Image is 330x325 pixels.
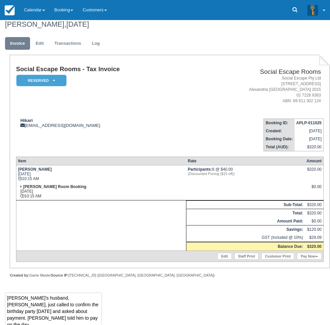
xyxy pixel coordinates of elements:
th: Amount [305,157,323,165]
td: $120.00 [305,225,323,234]
h2: Social Escape Rooms [195,68,321,75]
a: Pay Now [297,253,321,260]
a: Edit [31,37,49,50]
strong: Source IP: [51,273,69,277]
strong: [PERSON_NAME] Room Booking [23,184,86,189]
td: [DATE] 10:15 AM [16,183,186,200]
th: Total: [186,209,305,217]
div: $0.00 [306,184,321,194]
strong: $320.00 [307,244,321,249]
th: Savings: [186,225,305,234]
h1: [PERSON_NAME], [5,20,325,28]
th: Amount Paid: [186,217,305,225]
a: Log [87,37,105,50]
td: 8 @ $40.00 [186,165,305,183]
td: $29.09 [305,233,323,242]
th: Booking ID: [264,119,295,127]
th: Total (AUD): [264,143,295,151]
td: $320.00 [305,209,323,217]
strong: Participants [188,167,212,172]
em: (Discounted Pricing ($15 off)) [188,172,303,176]
td: [DATE] [295,135,324,143]
div: Game Master [TECHNICAL_ID] ([GEOGRAPHIC_DATA], [GEOGRAPHIC_DATA], [GEOGRAPHIC_DATA]) [10,273,330,278]
strong: Hikari [20,118,33,123]
span: [DATE] [66,20,89,28]
th: Rate [186,157,305,165]
strong: [PERSON_NAME] [18,167,52,172]
a: Edit [217,253,231,260]
td: $0.00 [305,217,323,225]
td: GST (Included @ 10%) [186,233,305,242]
a: Reserved [16,74,64,87]
div: [EMAIL_ADDRESS][DOMAIN_NAME] [16,118,192,128]
td: [DATE] [295,127,324,135]
img: A3 [307,5,318,15]
strong: Created by: [10,273,29,277]
a: Invoice [5,37,30,50]
strong: APLP-011025 [296,121,322,125]
div: $320.00 [306,167,321,177]
em: Reserved [16,75,66,87]
h1: Social Escape Rooms - Tax Invoice [16,66,192,73]
th: Item [16,157,186,165]
th: Balance Due: [186,242,305,251]
address: Social Escape Pty Ltd [STREET_ADDRESS] Alexandria [GEOGRAPHIC_DATA] 2015 02 7228 9363 ABN: 69 611... [195,75,321,104]
th: Booking Date: [264,135,295,143]
td: $320.00 [295,143,324,151]
a: Staff Print [234,253,259,260]
th: Sub-Total: [186,201,305,209]
img: checkfront-main-nav-mini-logo.png [5,5,15,15]
td: $320.00 [305,201,323,209]
a: Transactions [49,37,86,50]
a: Customer Print [261,253,294,260]
td: [DATE] 10:15 AM [16,165,186,183]
th: Created: [264,127,295,135]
